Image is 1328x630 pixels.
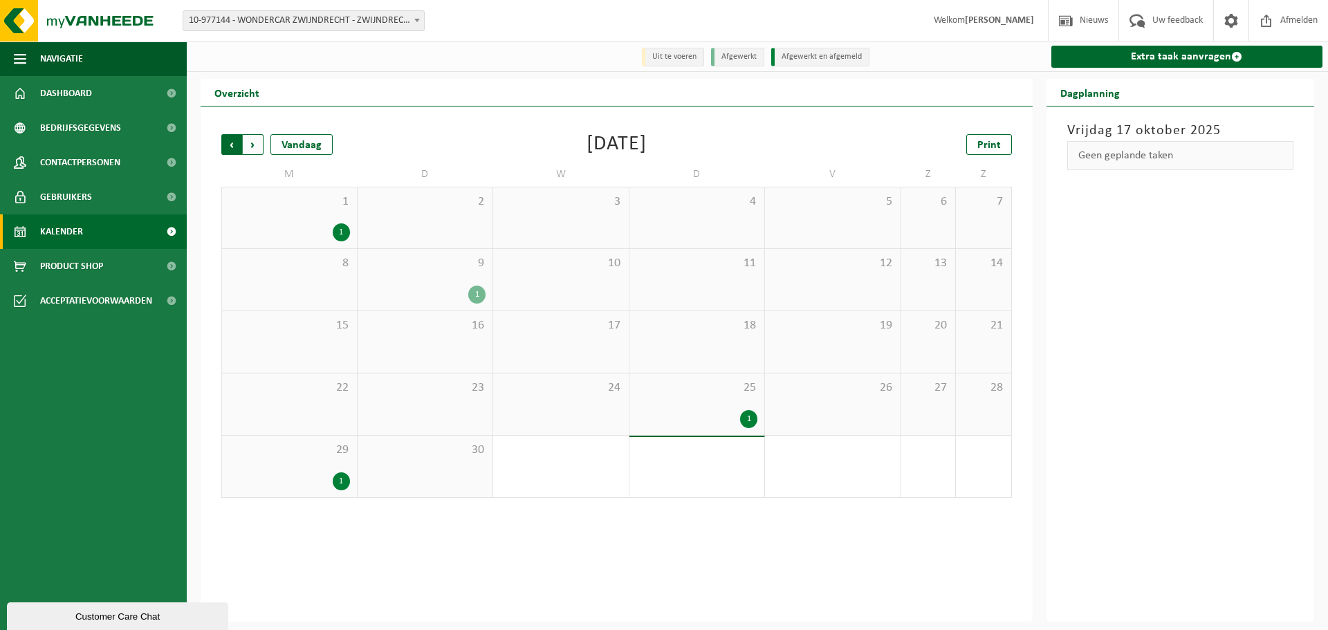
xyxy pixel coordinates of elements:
[772,194,894,210] span: 5
[711,48,764,66] li: Afgewerkt
[183,10,425,31] span: 10-977144 - WONDERCAR ZWIJNDRECHT - ZWIJNDRECHT
[977,140,1001,151] span: Print
[629,162,766,187] td: D
[772,256,894,271] span: 12
[40,41,83,76] span: Navigatie
[965,15,1034,26] strong: [PERSON_NAME]
[1046,79,1134,106] h2: Dagplanning
[468,286,486,304] div: 1
[1067,120,1294,141] h3: Vrijdag 17 oktober 2025
[7,600,231,630] iframe: chat widget
[963,194,1004,210] span: 7
[772,380,894,396] span: 26
[1051,46,1323,68] a: Extra taak aanvragen
[765,162,901,187] td: V
[908,380,949,396] span: 27
[908,318,949,333] span: 20
[365,380,486,396] span: 23
[636,194,758,210] span: 4
[636,380,758,396] span: 25
[270,134,333,155] div: Vandaag
[966,134,1012,155] a: Print
[333,223,350,241] div: 1
[963,256,1004,271] span: 14
[229,443,350,458] span: 29
[229,256,350,271] span: 8
[221,162,358,187] td: M
[40,76,92,111] span: Dashboard
[642,48,704,66] li: Uit te voeren
[40,214,83,249] span: Kalender
[636,318,758,333] span: 18
[500,318,622,333] span: 17
[40,145,120,180] span: Contactpersonen
[221,134,242,155] span: Vorige
[636,256,758,271] span: 11
[229,380,350,396] span: 22
[40,249,103,284] span: Product Shop
[500,194,622,210] span: 3
[229,318,350,333] span: 15
[500,256,622,271] span: 10
[772,318,894,333] span: 19
[365,256,486,271] span: 9
[365,194,486,210] span: 2
[963,318,1004,333] span: 21
[183,11,424,30] span: 10-977144 - WONDERCAR ZWIJNDRECHT - ZWIJNDRECHT
[1067,141,1294,170] div: Geen geplande taken
[963,380,1004,396] span: 28
[493,162,629,187] td: W
[358,162,494,187] td: D
[771,48,869,66] li: Afgewerkt en afgemeld
[40,180,92,214] span: Gebruikers
[243,134,264,155] span: Volgende
[333,472,350,490] div: 1
[40,284,152,318] span: Acceptatievoorwaarden
[956,162,1011,187] td: Z
[40,111,121,145] span: Bedrijfsgegevens
[500,380,622,396] span: 24
[587,134,647,155] div: [DATE]
[365,318,486,333] span: 16
[908,256,949,271] span: 13
[365,443,486,458] span: 30
[901,162,957,187] td: Z
[908,194,949,210] span: 6
[740,410,757,428] div: 1
[229,194,350,210] span: 1
[201,79,273,106] h2: Overzicht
